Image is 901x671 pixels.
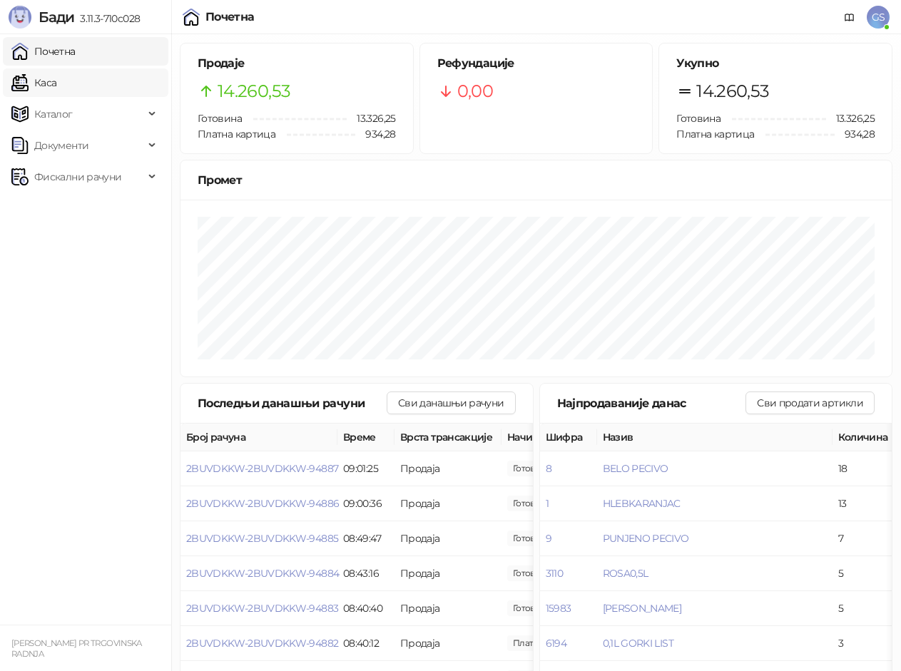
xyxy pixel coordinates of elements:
img: Logo [9,6,31,29]
span: 14.260,53 [696,78,769,105]
td: Продаја [394,486,502,521]
td: 7 [833,521,897,556]
th: Шифра [540,424,597,451]
button: PUNJENO PECIVO [603,532,689,545]
td: 5 [833,591,897,626]
td: 08:43:16 [337,556,394,591]
span: 934,28 [835,126,875,142]
span: 13.326,25 [826,111,875,126]
button: 1 [546,497,549,510]
button: 2BUVDKKW-2BUVDKKW-94885 [186,532,338,545]
th: Назив [597,424,833,451]
div: Промет [198,171,875,189]
a: Документација [838,6,861,29]
td: Продаја [394,626,502,661]
button: 6194 [546,637,566,650]
button: ROSA0,5L [603,567,648,580]
button: 2BUVDKKW-2BUVDKKW-94882 [186,637,338,650]
span: 924,00 [507,461,556,476]
th: Врста трансакције [394,424,502,451]
td: Продаја [394,451,502,486]
button: 2BUVDKKW-2BUVDKKW-94884 [186,567,339,580]
button: 15983 [546,602,571,615]
button: 2BUVDKKW-2BUVDKKW-94886 [186,497,339,510]
span: 14.260,53 [218,78,290,105]
span: Готовина [676,112,721,125]
span: Фискални рачуни [34,163,121,191]
td: 09:01:25 [337,451,394,486]
span: 380,00 [507,531,556,546]
a: Почетна [11,37,76,66]
span: 13.326,25 [347,111,395,126]
div: Почетна [205,11,255,23]
button: BELO PECIVO [603,462,668,475]
button: Сви данашњи рачуни [387,391,515,414]
span: Готовина [198,112,242,125]
span: GS [867,6,890,29]
td: 5 [833,556,897,591]
span: 1.010,00 [507,496,556,511]
a: Каса [11,68,56,97]
span: Платна картица [198,128,275,140]
span: Бади [39,9,74,26]
th: Време [337,424,394,451]
h5: Укупно [676,55,875,72]
button: 3110 [546,567,563,580]
span: 605,00 [507,565,556,581]
th: Број рачуна [180,424,337,451]
button: 9 [546,532,551,545]
div: Најпродаваније данас [557,394,746,412]
td: 08:49:47 [337,521,394,556]
td: 08:40:12 [337,626,394,661]
h5: Рефундације [437,55,636,72]
div: Последњи данашњи рачуни [198,394,387,412]
button: [PERSON_NAME] [603,602,682,615]
span: Документи [34,131,88,160]
button: Сви продати артикли [745,391,875,414]
td: 09:00:36 [337,486,394,521]
td: Продаја [394,591,502,626]
span: 190,00 [507,600,556,616]
button: 0,1L GORKI LIST [603,637,673,650]
button: 8 [546,462,551,475]
span: 0,00 [457,78,493,105]
span: 934,28 [355,126,395,142]
span: 354,28 [507,635,584,651]
span: 3.11.3-710c028 [74,12,140,25]
button: 2BUVDKKW-2BUVDKKW-94883 [186,602,338,615]
td: 13 [833,486,897,521]
small: [PERSON_NAME] PR TRGOVINSKA RADNJA [11,638,142,659]
span: Каталог [34,100,73,128]
td: Продаја [394,556,502,591]
button: 2BUVDKKW-2BUVDKKW-94887 [186,462,338,475]
th: Начини плаћања [502,424,644,451]
td: 18 [833,451,897,486]
button: HLEBKARANJAC [603,497,681,510]
td: Продаја [394,521,502,556]
span: Платна картица [676,128,754,140]
td: 3 [833,626,897,661]
td: 08:40:40 [337,591,394,626]
th: Количина [833,424,897,451]
h5: Продаје [198,55,396,72]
